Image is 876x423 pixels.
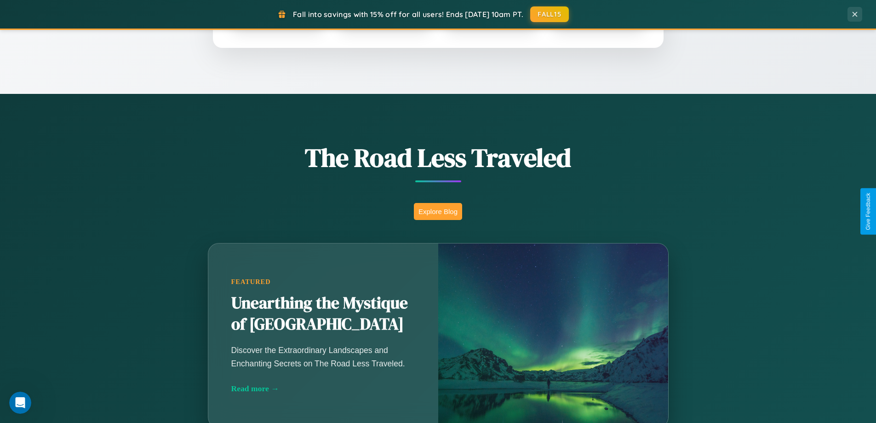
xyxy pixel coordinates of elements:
p: Discover the Extraordinary Landscapes and Enchanting Secrets on The Road Less Traveled. [231,344,415,370]
button: Explore Blog [414,203,462,220]
div: Give Feedback [865,193,871,230]
iframe: Intercom live chat [9,392,31,414]
span: Fall into savings with 15% off for all users! Ends [DATE] 10am PT. [293,10,523,19]
h1: The Road Less Traveled [162,140,714,175]
h2: Unearthing the Mystique of [GEOGRAPHIC_DATA] [231,293,415,335]
div: Read more → [231,384,415,394]
button: FALL15 [530,6,569,22]
div: Featured [231,278,415,286]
